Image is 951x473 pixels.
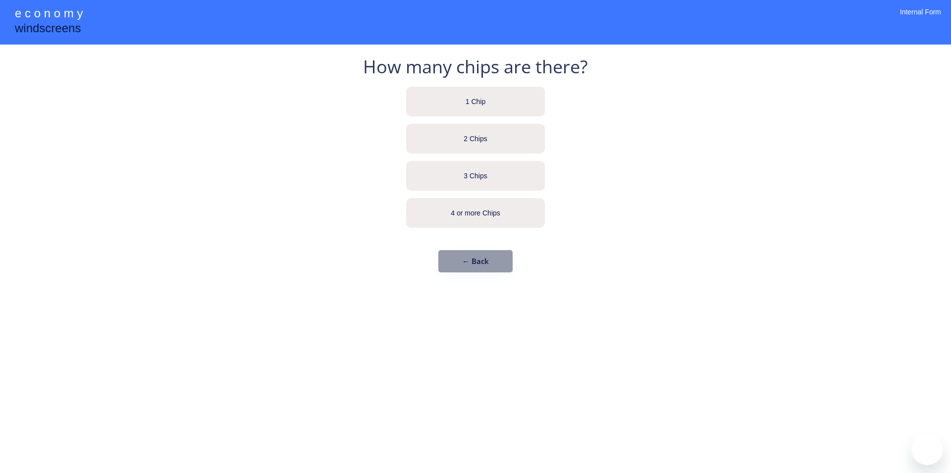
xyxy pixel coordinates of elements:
[446,97,505,107] div: 1 Chip
[446,209,505,218] div: 4 or more Chips
[438,250,513,272] button: ← Back
[900,7,941,30] div: Internal Form
[446,134,505,144] div: 2 Chips
[15,5,83,24] div: e c o n o m y
[446,171,505,181] div: 3 Chips
[911,433,943,465] iframe: Button to launch messaging window
[15,20,81,39] div: windscreens
[363,54,588,79] div: How many chips are there?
